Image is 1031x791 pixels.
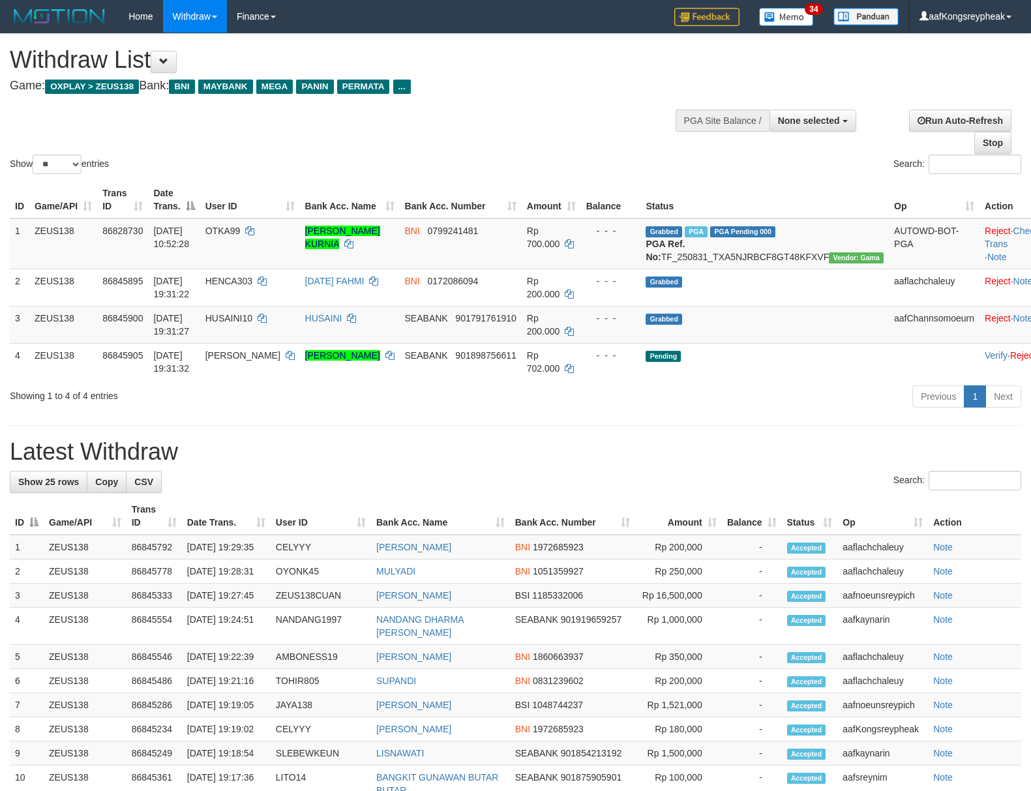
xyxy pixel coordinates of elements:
td: aafnoeunsreypich [837,584,928,608]
a: Note [933,614,953,625]
label: Search: [893,155,1021,174]
td: CELYYY [271,717,371,741]
span: Copy 1972685923 to clipboard [533,542,584,552]
span: BSI [515,700,530,710]
span: Accepted [787,724,826,736]
a: Note [933,542,953,552]
td: Rp 1,500,000 [635,741,722,766]
td: TOHIR805 [271,669,371,693]
span: MAYBANK [198,80,253,94]
span: SEABANK [515,748,558,758]
td: 4 [10,608,44,645]
span: Copy 0172086094 to clipboard [428,276,479,286]
th: Balance [581,181,641,218]
td: 2 [10,560,44,584]
select: Showentries [33,155,82,174]
a: HUSAINI [305,313,342,323]
span: PERMATA [337,80,390,94]
span: BNI [405,226,420,236]
span: Copy 901854213192 to clipboard [561,748,621,758]
span: 34 [805,3,822,15]
span: Rp 200.000 [527,313,560,336]
a: Note [933,700,953,710]
td: 86845249 [127,741,182,766]
th: Bank Acc. Name: activate to sort column ascending [371,498,510,535]
th: Bank Acc. Name: activate to sort column ascending [300,181,400,218]
span: Pending [646,351,681,362]
th: Trans ID: activate to sort column ascending [97,181,148,218]
span: None selected [778,115,840,126]
span: OXPLAY > ZEUS138 [45,80,139,94]
td: - [722,645,782,669]
td: ZEUS138 [44,669,127,693]
td: ZEUS138 [44,608,127,645]
th: Amount: activate to sort column ascending [522,181,581,218]
h1: Latest Withdraw [10,439,1021,465]
td: NANDANG1997 [271,608,371,645]
a: MULYADI [376,566,415,576]
td: 86845486 [127,669,182,693]
span: CSV [134,477,153,487]
span: [DATE] 19:31:32 [153,350,189,374]
td: SLEBEWKEUN [271,741,371,766]
td: 2 [10,269,29,306]
td: 86845333 [127,584,182,608]
a: Note [933,724,953,734]
span: 86828730 [102,226,143,236]
span: SEABANK [515,772,558,783]
a: [PERSON_NAME] [376,724,451,734]
span: ... [393,80,411,94]
th: User ID: activate to sort column ascending [200,181,300,218]
td: [DATE] 19:19:05 [182,693,271,717]
td: 86845792 [127,535,182,560]
div: - - - [586,224,636,237]
th: Status: activate to sort column ascending [782,498,838,535]
span: Accepted [787,543,826,554]
a: Note [933,566,953,576]
a: NANDANG DHARMA [PERSON_NAME] [376,614,464,638]
td: - [722,669,782,693]
td: [DATE] 19:18:54 [182,741,271,766]
th: Action [928,498,1021,535]
td: Rp 250,000 [635,560,722,584]
th: Date Trans.: activate to sort column ascending [182,498,271,535]
a: [DATE] FAHMI [305,276,365,286]
td: [DATE] 19:19:02 [182,717,271,741]
span: [DATE] 10:52:28 [153,226,189,249]
span: BNI [405,276,420,286]
img: Button%20Memo.svg [759,8,814,26]
a: Note [933,590,953,601]
td: aafkaynarin [837,608,928,645]
td: Rp 180,000 [635,717,722,741]
span: OTKA99 [205,226,241,236]
a: Note [933,651,953,662]
th: Amount: activate to sort column ascending [635,498,722,535]
span: Copy 0831239602 to clipboard [533,676,584,686]
td: ZEUS138 [44,741,127,766]
span: Accepted [787,676,826,687]
td: - [722,693,782,717]
td: ZEUS138 [29,218,97,269]
td: ZEUS138 [44,535,127,560]
td: 7 [10,693,44,717]
span: Vendor URL: https://trx31.1velocity.biz [829,252,884,263]
span: SEABANK [405,313,448,323]
td: 9 [10,741,44,766]
span: Copy 0799241481 to clipboard [428,226,479,236]
td: aaflachchaleuy [889,269,979,306]
span: Accepted [787,749,826,760]
a: 1 [964,385,986,408]
a: [PERSON_NAME] [376,542,451,552]
td: AMBONESS19 [271,645,371,669]
a: Reject [985,226,1011,236]
a: Next [985,385,1021,408]
td: 3 [10,584,44,608]
img: panduan.png [833,8,899,25]
a: Show 25 rows [10,471,87,493]
span: Accepted [787,700,826,711]
td: ZEUS138 [29,269,97,306]
td: 4 [10,343,29,380]
th: ID: activate to sort column descending [10,498,44,535]
span: BNI [515,542,530,552]
span: BNI [515,651,530,662]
